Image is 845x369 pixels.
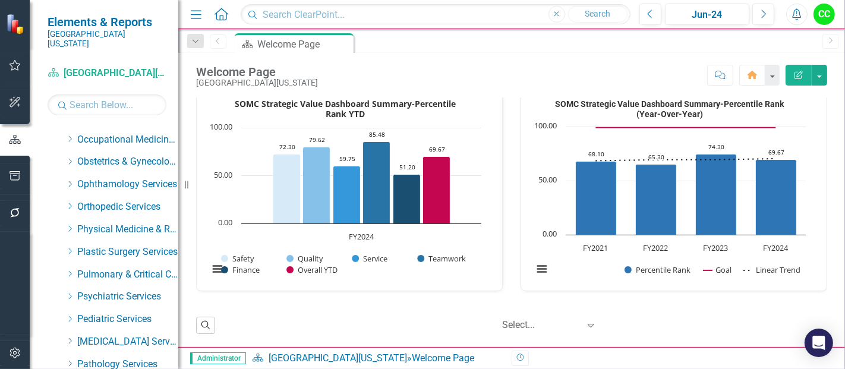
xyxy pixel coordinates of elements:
[77,200,178,214] a: Orthopedic Services
[214,169,232,180] text: 50.00
[576,162,617,235] path: FY2021, 68.1. Percentile Rank.
[48,29,166,49] small: [GEOGRAPHIC_DATA][US_STATE]
[527,94,821,288] div: SOMC Strategic Value Dashboard Summary-Percentile Rank (Year-Over-Year). Highcharts interactive c...
[576,154,797,235] g: Percentile Rank, series 1 of 3. Bar series with 4 bars.
[704,242,729,253] text: FY2023
[665,4,749,25] button: Jun-24
[221,254,254,264] button: Show Safety
[77,178,178,191] a: Ophthamology Services
[303,147,330,224] g: Quality, bar series 2 of 6 with 1 bar.
[527,94,812,288] svg: Interactive chart
[429,145,445,153] text: 69.67
[203,94,487,288] svg: Interactive chart
[190,352,246,364] span: Administrator
[756,264,800,275] text: Linear Trend
[252,352,503,365] div: »
[257,37,351,52] div: Welcome Page
[399,163,415,171] text: 51.20
[218,217,232,228] text: 0.00
[77,245,178,259] a: Plastic Surgery Services
[232,264,260,275] text: Finance
[269,352,407,364] a: [GEOGRAPHIC_DATA][US_STATE]
[669,8,745,22] div: Jun-24
[585,9,610,18] span: Search
[333,166,361,224] path: FY2024, 59.75. Service.
[77,335,178,349] a: [MEDICAL_DATA] Services
[77,268,178,282] a: Pulmonary & Critical Care Services
[48,94,166,115] input: Search Below...
[286,265,339,275] button: Show Overall YTD
[708,143,724,151] text: 74.30
[273,154,301,224] g: Safety, bar series 1 of 6 with 1 bar.
[309,135,325,144] text: 79.62
[48,15,166,29] span: Elements & Reports
[814,4,835,25] button: CC
[768,148,784,156] text: 69.67
[743,265,801,275] button: Show Linear Trend
[556,99,785,119] text: SOMC Strategic Value Dashboard Summary-Percentile Rank (Year-Over-Year)
[393,175,421,224] path: FY2024, 51.2. Finance.
[196,78,318,87] div: [GEOGRAPHIC_DATA][US_STATE]
[298,264,338,275] text: Overall YTD
[77,313,178,326] a: Pediatric Services
[273,154,301,224] path: FY2024, 72.3. Safety.
[196,53,503,292] div: Double-Click to Edit
[286,254,323,264] button: Show Quality
[363,142,390,224] path: FY2024, 85.48. Teamwork.
[235,98,456,119] text: SOMC Strategic Value Dashboard Summary-Percentile Rank YTD
[636,165,677,235] path: FY2022, 65.3. Percentile Rank.
[715,264,732,275] text: Goal
[648,153,664,161] text: 65.30
[412,352,474,364] div: Welcome Page
[363,253,387,264] text: Service
[339,154,355,163] text: 59.75
[538,174,557,185] text: 50.00
[534,260,550,277] button: View chart menu, SOMC Strategic Value Dashboard Summary-Percentile Rank (Year-Over-Year)
[298,253,323,264] text: Quality
[521,53,827,292] div: Double-Click to Edit
[303,147,330,224] path: FY2024, 79.62. Quality.
[352,254,388,264] button: Show Service
[417,254,466,264] button: Show Teamwork
[703,265,732,275] button: Show Goal
[568,6,628,23] button: Search
[636,264,690,275] text: Percentile Rank
[423,157,450,224] path: FY2024, 69.67. Overall YTD.
[625,265,691,275] button: Show Percentile Rank
[805,329,833,357] div: Open Intercom Messenger
[6,14,27,34] img: ClearPoint Strategy
[77,133,178,147] a: Occupational Medicine Services
[644,242,669,253] text: FY2022
[349,231,374,242] text: FY2024
[77,223,178,236] a: Physical Medicine & Rehabilitation Services
[363,142,390,224] g: Teamwork, bar series 4 of 6 with 1 bar.
[534,120,557,131] text: 100.00
[584,242,608,253] text: FY2021
[333,166,361,224] g: Service, bar series 3 of 6 with 1 bar.
[764,242,789,253] text: FY2024
[209,260,226,277] button: View chart menu, SOMC Strategic Value Dashboard Summary-Percentile Rank YTD
[428,253,466,264] text: Teamwork
[393,175,421,224] g: Finance, bar series 5 of 6 with 1 bar.
[77,290,178,304] a: Psychiatric Services
[543,228,557,239] text: 0.00
[756,160,797,235] path: FY2024, 69.67. Percentile Rank.
[210,121,232,132] text: 100.00
[279,143,295,151] text: 72.30
[594,125,778,130] g: Goal, series 2 of 3. Line with 4 data points.
[196,65,318,78] div: Welcome Page
[77,155,178,169] a: Obstetrics & Gynecology
[232,253,254,264] text: Safety
[696,154,737,235] path: FY2023, 74.3. Percentile Rank.
[221,265,260,275] button: Show Finance
[369,130,385,138] text: 85.48
[48,67,166,80] a: [GEOGRAPHIC_DATA][US_STATE]
[241,4,630,25] input: Search ClearPoint...
[588,150,604,158] text: 68.10
[203,94,496,288] div: SOMC Strategic Value Dashboard Summary-Percentile Rank YTD. Highcharts interactive chart.
[423,157,450,224] g: Overall YTD, bar series 6 of 6 with 1 bar.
